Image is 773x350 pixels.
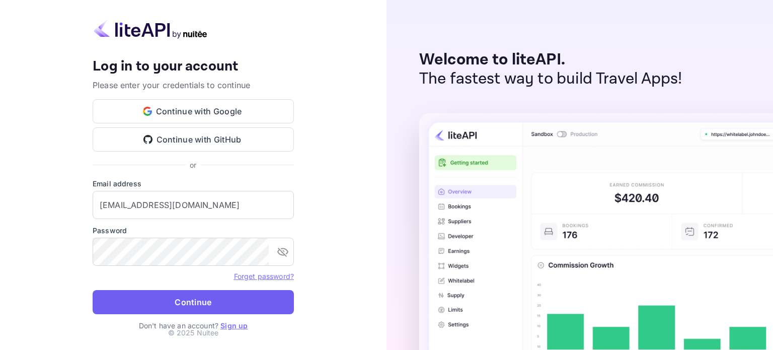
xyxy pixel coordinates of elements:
[93,79,294,91] p: Please enter your credentials to continue
[93,127,294,152] button: Continue with GitHub
[234,271,294,281] a: Forget password?
[93,99,294,123] button: Continue with Google
[419,69,682,89] p: The fastest way to build Travel Apps!
[168,327,219,338] p: © 2025 Nuitee
[419,50,682,69] p: Welcome to liteAPI.
[190,160,196,170] p: or
[93,178,294,189] label: Email address
[93,290,294,314] button: Continue
[93,225,294,236] label: Password
[93,19,208,39] img: liteapi
[234,272,294,281] a: Forget password?
[93,58,294,76] h4: Log in to your account
[93,191,294,219] input: Enter your email address
[220,321,248,330] a: Sign up
[93,320,294,331] p: Don't have an account?
[273,242,293,262] button: toggle password visibility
